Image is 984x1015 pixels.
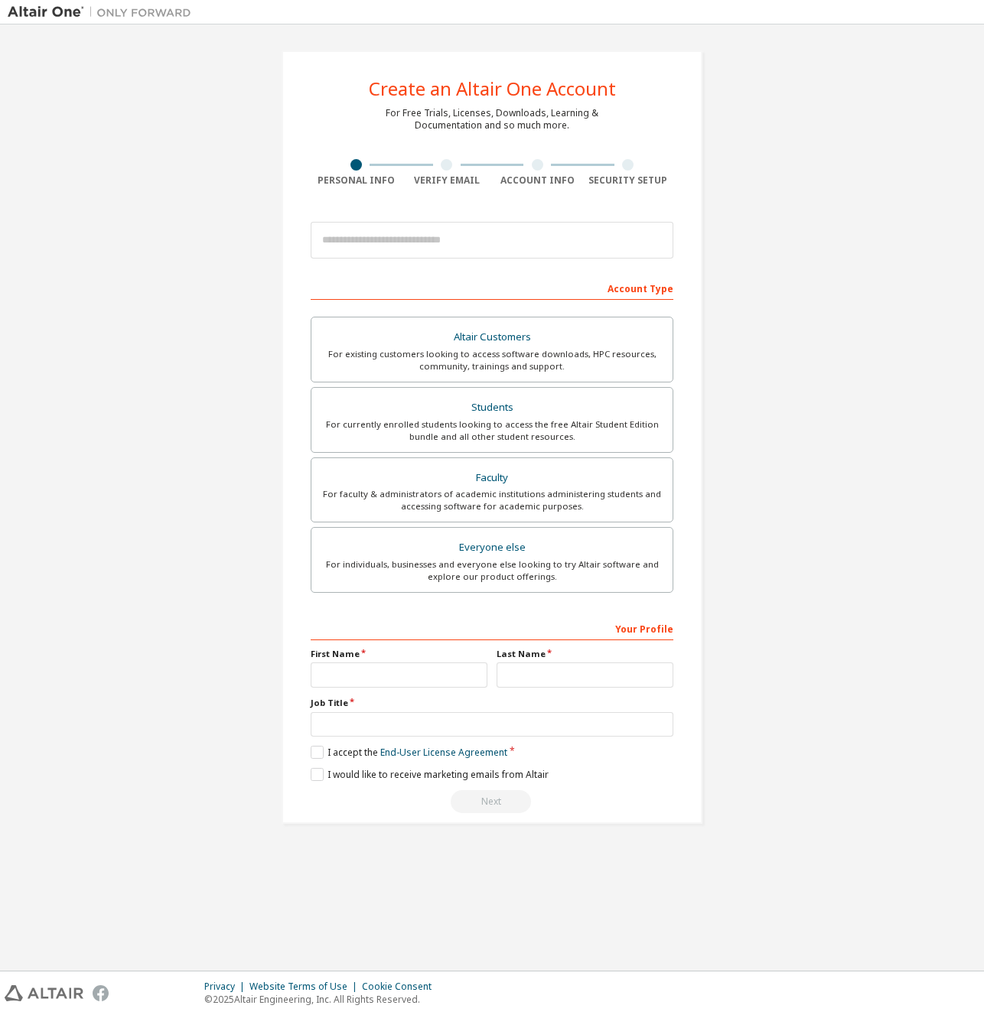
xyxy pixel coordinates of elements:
img: Altair One [8,5,199,20]
div: For existing customers looking to access software downloads, HPC resources, community, trainings ... [321,348,663,372]
label: Last Name [497,648,673,660]
p: © 2025 Altair Engineering, Inc. All Rights Reserved. [204,993,441,1006]
div: Security Setup [583,174,674,187]
div: Faculty [321,467,663,489]
a: End-User License Agreement [380,746,507,759]
img: facebook.svg [93,985,109,1001]
div: For currently enrolled students looking to access the free Altair Student Edition bundle and all ... [321,418,663,443]
div: Verify Email [402,174,493,187]
div: Altair Customers [321,327,663,348]
label: First Name [311,648,487,660]
div: For faculty & administrators of academic institutions administering students and accessing softwa... [321,488,663,512]
div: For Free Trials, Licenses, Downloads, Learning & Documentation and so much more. [386,107,598,132]
div: Account Type [311,275,673,300]
div: Account Info [492,174,583,187]
div: Cookie Consent [362,981,441,993]
div: Your Profile [311,616,673,640]
div: Personal Info [311,174,402,187]
div: Privacy [204,981,249,993]
label: I accept the [311,746,507,759]
img: altair_logo.svg [5,985,83,1001]
div: Students [321,397,663,418]
div: Everyone else [321,537,663,558]
div: Website Terms of Use [249,981,362,993]
div: Read and acccept EULA to continue [311,790,673,813]
label: Job Title [311,697,673,709]
div: Create an Altair One Account [369,80,616,98]
label: I would like to receive marketing emails from Altair [311,768,549,781]
div: For individuals, businesses and everyone else looking to try Altair software and explore our prod... [321,558,663,583]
